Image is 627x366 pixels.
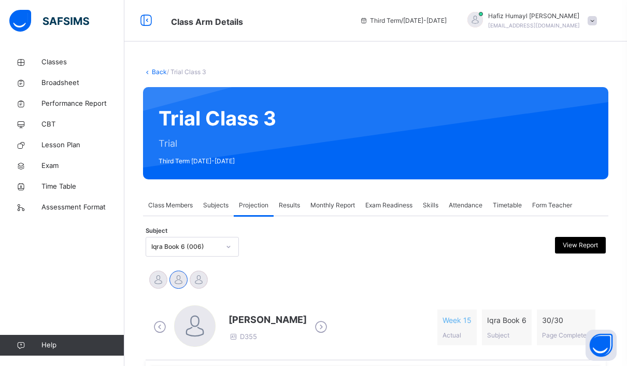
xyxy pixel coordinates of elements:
[443,315,472,326] span: Week 15
[41,340,124,350] span: Help
[563,241,598,250] span: View Report
[493,201,522,210] span: Timetable
[532,201,572,210] span: Form Teacher
[279,201,300,210] span: Results
[423,201,438,210] span: Skills
[41,202,124,213] span: Assessment Format
[487,315,526,326] span: Iqra Book 6
[488,22,580,29] span: [EMAIL_ADDRESS][DOMAIN_NAME]
[148,201,193,210] span: Class Members
[41,57,124,67] span: Classes
[41,119,124,130] span: CBT
[487,331,509,339] span: Subject
[229,332,257,341] span: D355
[152,68,167,76] a: Back
[239,201,268,210] span: Projection
[41,181,124,192] span: Time Table
[542,331,590,339] span: Page Completed
[159,157,276,166] span: Third Term [DATE]-[DATE]
[449,201,482,210] span: Attendance
[488,11,580,21] span: Hafiz Humayl [PERSON_NAME]
[360,16,447,25] span: session/term information
[542,315,590,326] span: 30 / 30
[586,330,617,361] button: Open asap
[41,161,124,171] span: Exam
[146,227,167,235] span: Subject
[41,98,124,109] span: Performance Report
[167,68,206,76] span: / Trial Class 3
[229,313,307,327] span: [PERSON_NAME]
[171,17,243,27] span: Class Arm Details
[203,201,229,210] span: Subjects
[457,11,602,30] div: Hafiz HumaylAli
[365,201,412,210] span: Exam Readiness
[9,10,89,32] img: safsims
[310,201,355,210] span: Monthly Report
[443,331,461,339] span: Actual
[41,140,124,150] span: Lesson Plan
[41,78,124,88] span: Broadsheet
[151,242,220,251] div: Iqra Book 6 (006)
